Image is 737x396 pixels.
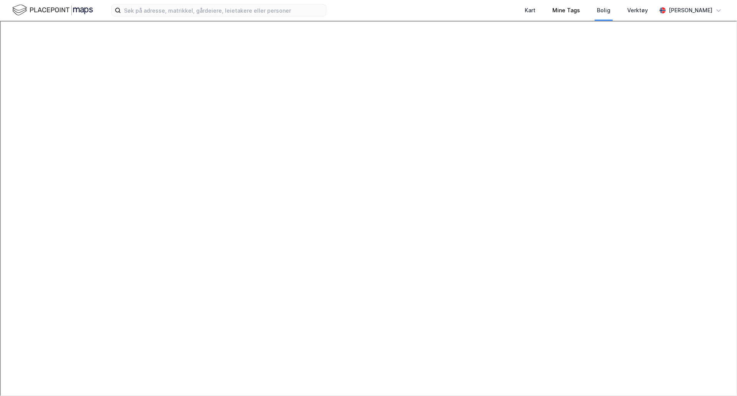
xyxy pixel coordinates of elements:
[597,6,610,15] div: Bolig
[121,5,326,16] input: Søk på adresse, matrikkel, gårdeiere, leietakere eller personer
[525,6,535,15] div: Kart
[669,6,712,15] div: [PERSON_NAME]
[627,6,648,15] div: Verktøy
[699,359,737,396] div: Kontrollprogram for chat
[12,3,93,17] img: logo.f888ab2527a4732fd821a326f86c7f29.svg
[552,6,580,15] div: Mine Tags
[699,359,737,396] iframe: Chat Widget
